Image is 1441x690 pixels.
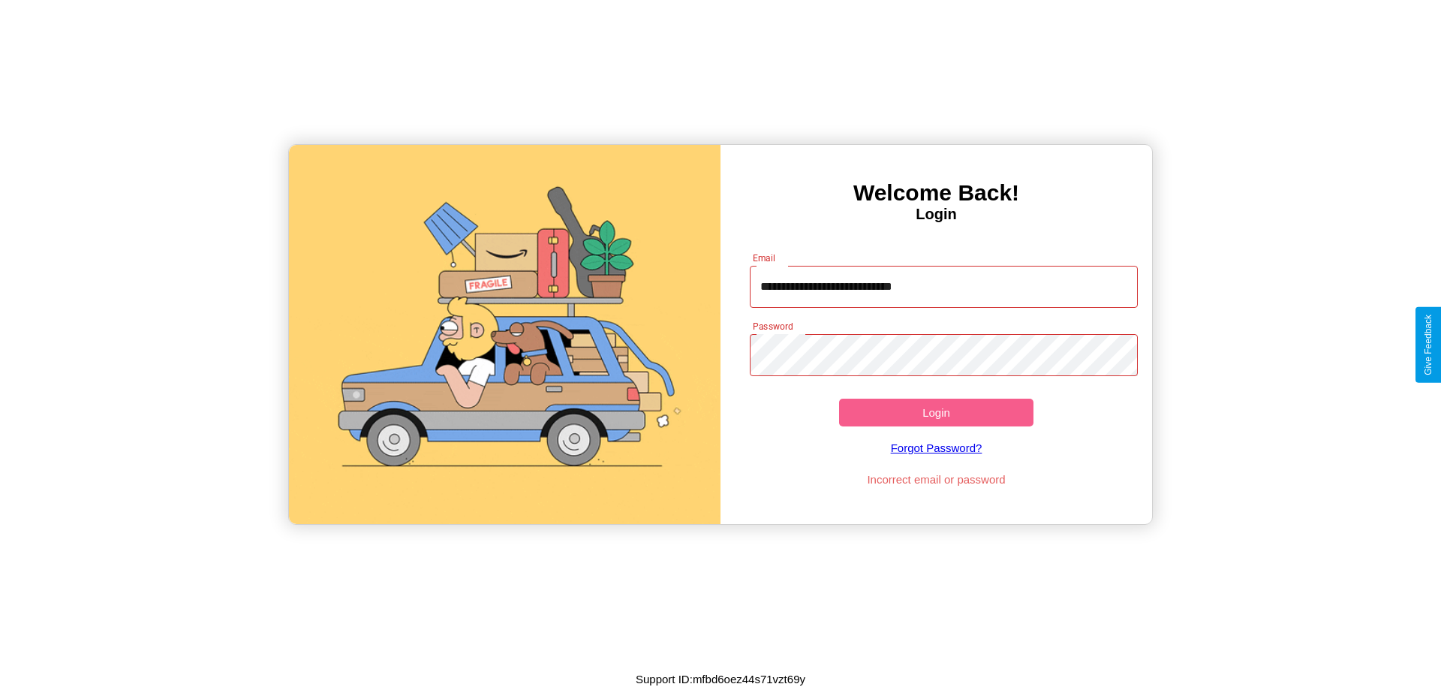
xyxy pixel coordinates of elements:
h3: Welcome Back! [720,180,1152,206]
img: gif [289,145,720,524]
h4: Login [720,206,1152,223]
p: Incorrect email or password [742,469,1131,490]
button: Login [839,399,1033,426]
div: Give Feedback [1423,315,1433,375]
p: Support ID: mfbd6oez44s71vzt69y [636,669,805,689]
a: Forgot Password? [742,426,1131,469]
label: Password [753,320,793,333]
label: Email [753,252,776,264]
